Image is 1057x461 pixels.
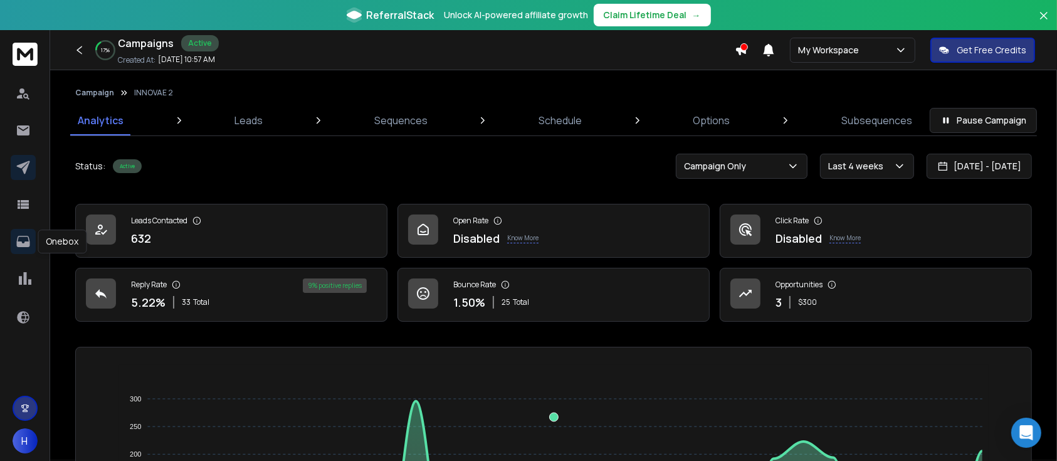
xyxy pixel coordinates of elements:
a: Analytics [70,105,131,135]
p: Disabled [453,230,500,247]
p: My Workspace [798,44,864,56]
p: Last 4 weeks [828,160,888,172]
tspan: 300 [130,395,141,403]
p: Leads [234,113,263,128]
p: Schedule [539,113,582,128]
span: 25 [502,297,510,307]
span: ReferralStack [367,8,434,23]
button: [DATE] - [DATE] [927,154,1032,179]
p: Sequences [374,113,428,128]
span: Total [193,297,209,307]
button: H [13,428,38,453]
button: Get Free Credits [930,38,1035,63]
p: $ 300 [798,297,817,307]
button: Claim Lifetime Deal→ [594,4,711,26]
span: → [692,9,701,21]
p: Know More [507,233,539,243]
p: Click Rate [776,216,809,226]
a: Subsequences [834,105,920,135]
a: Leads Contacted632 [75,204,387,258]
div: Active [181,35,219,51]
span: 33 [182,297,191,307]
p: Subsequences [841,113,912,128]
a: Leads [227,105,270,135]
p: Disabled [776,230,822,247]
div: 9 % positive replies [303,278,367,293]
tspan: 200 [130,450,141,458]
a: Bounce Rate1.50%25Total [397,268,710,322]
button: Pause Campaign [930,108,1037,133]
p: Opportunities [776,280,823,290]
div: Open Intercom Messenger [1011,418,1041,448]
a: Options [686,105,738,135]
a: Sequences [367,105,435,135]
tspan: 250 [130,423,141,430]
button: Campaign [75,88,114,98]
span: Total [513,297,529,307]
button: Close banner [1036,8,1052,38]
p: 1.50 % [453,294,485,311]
p: Know More [829,233,861,243]
p: Bounce Rate [453,280,496,290]
a: Opportunities3$300 [720,268,1032,322]
p: Analytics [78,113,124,128]
p: Options [693,113,730,128]
div: Onebox [38,230,87,253]
p: 5.22 % [131,294,166,311]
p: Get Free Credits [957,44,1026,56]
div: Active [113,159,142,173]
a: Open RateDisabledKnow More [397,204,710,258]
p: Leads Contacted [131,216,187,226]
a: Reply Rate5.22%33Total9% positive replies [75,268,387,322]
p: 632 [131,230,151,247]
p: 3 [776,294,782,311]
p: 17 % [101,46,110,54]
h1: Campaigns [118,36,174,51]
p: Unlock AI-powered affiliate growth [444,9,589,21]
p: INNOVAE 2 [134,88,173,98]
p: Status: [75,160,105,172]
p: Open Rate [453,216,488,226]
p: [DATE] 10:57 AM [158,55,215,65]
a: Schedule [531,105,589,135]
p: Created At: [118,55,155,65]
p: Campaign Only [684,160,751,172]
a: Click RateDisabledKnow More [720,204,1032,258]
p: Reply Rate [131,280,167,290]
